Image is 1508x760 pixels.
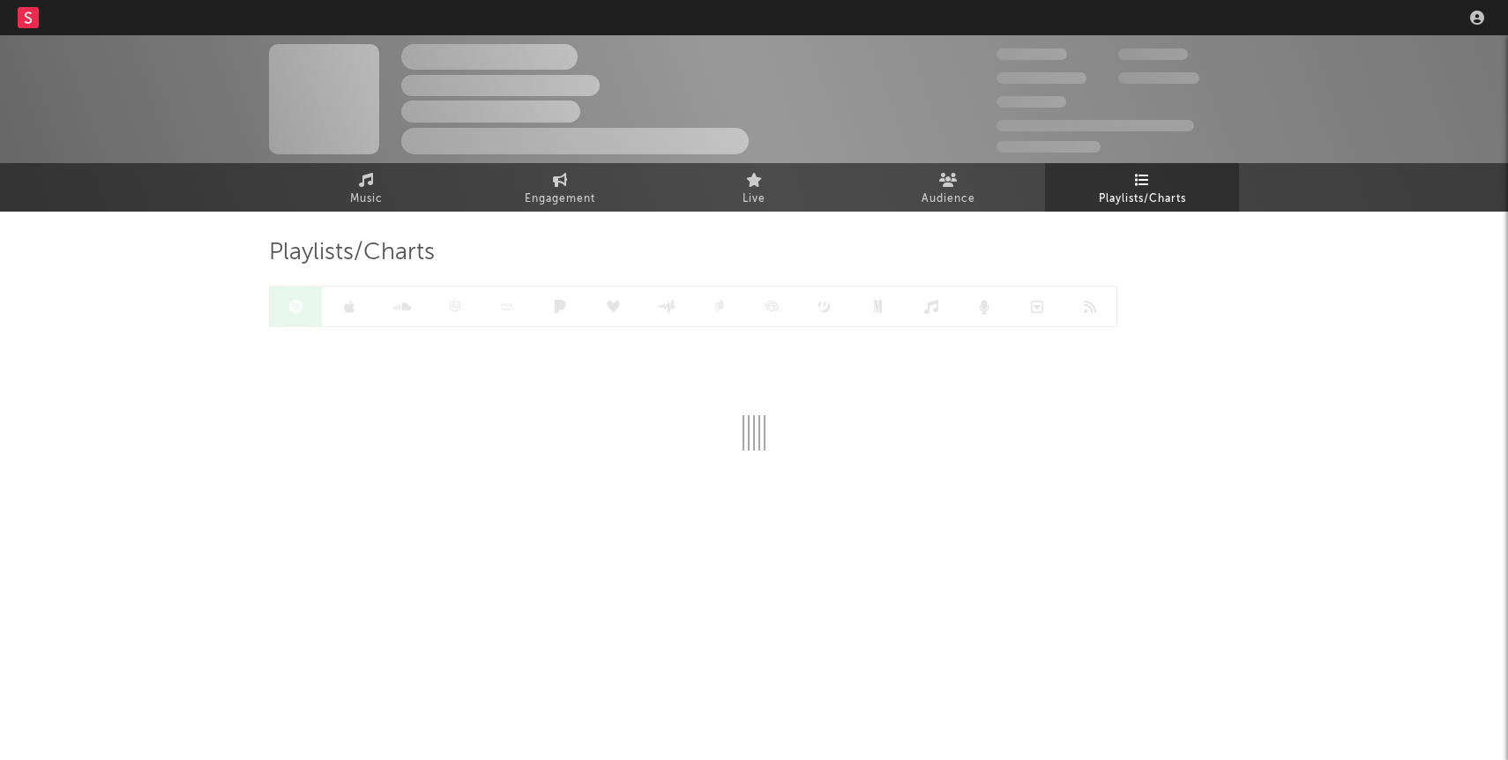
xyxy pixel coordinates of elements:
[269,163,463,212] a: Music
[997,96,1066,108] span: 100,000
[743,189,765,210] span: Live
[997,141,1101,153] span: Jump Score: 85.0
[997,72,1086,84] span: 50,000,000
[1099,189,1186,210] span: Playlists/Charts
[1118,72,1199,84] span: 1,000,000
[922,189,975,210] span: Audience
[350,189,383,210] span: Music
[851,163,1045,212] a: Audience
[657,163,851,212] a: Live
[269,242,435,264] span: Playlists/Charts
[1118,48,1188,60] span: 100,000
[997,120,1194,131] span: 50,000,000 Monthly Listeners
[1045,163,1239,212] a: Playlists/Charts
[525,189,595,210] span: Engagement
[463,163,657,212] a: Engagement
[997,48,1067,60] span: 300,000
